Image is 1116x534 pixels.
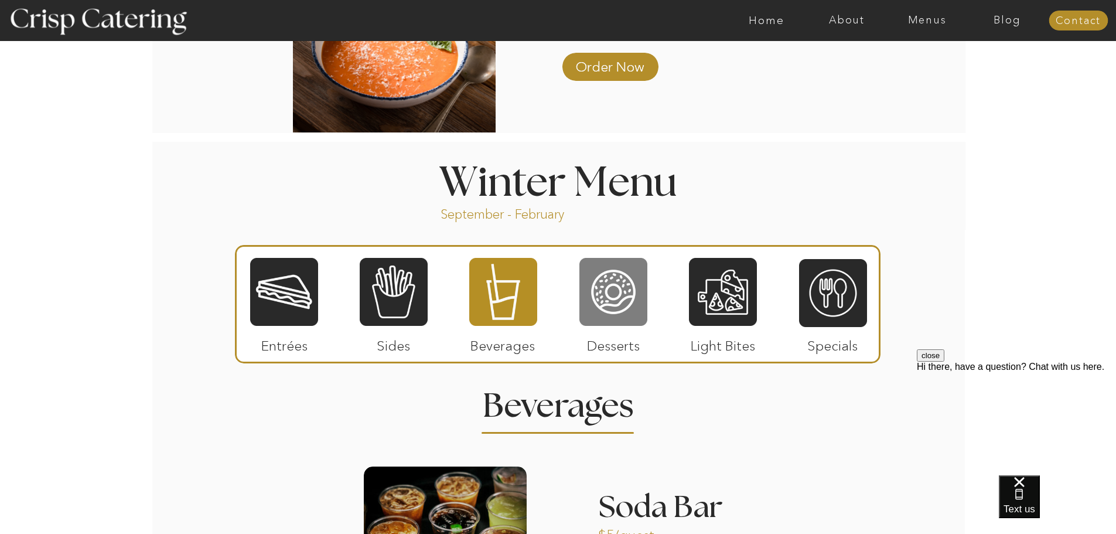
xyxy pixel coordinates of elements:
[395,163,721,198] h1: Winter Menu
[441,206,602,219] p: September - February
[967,15,1047,26] a: Blog
[794,326,872,360] p: Specials
[807,15,887,26] a: About
[917,349,1116,490] iframe: podium webchat widget prompt
[464,326,542,360] p: Beverages
[354,326,432,360] p: Sides
[1049,15,1108,27] a: Contact
[887,15,967,26] a: Menus
[482,390,634,413] h2: Beverages
[245,326,323,360] p: Entrées
[599,492,762,525] h3: Soda Bar
[726,15,807,26] a: Home
[571,47,649,81] a: Order Now
[575,326,653,360] p: Desserts
[999,475,1116,534] iframe: podium webchat widget bubble
[684,326,762,360] p: Light Bites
